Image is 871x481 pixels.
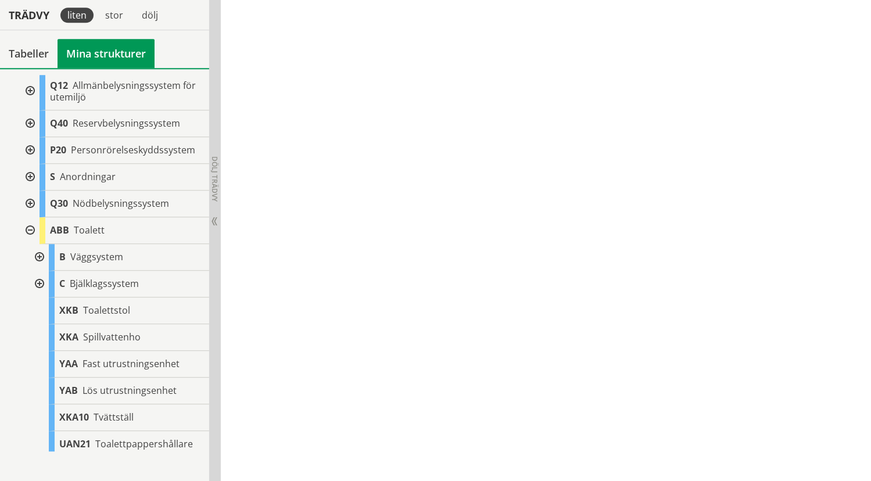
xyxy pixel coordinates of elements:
[59,411,89,423] span: XKA10
[94,411,134,423] span: Tvättställ
[95,437,193,450] span: Toalettpappershållare
[50,79,68,92] span: Q12
[98,8,130,23] div: stor
[50,170,55,183] span: S
[83,384,177,397] span: Lös utrustningsenhet
[59,357,78,370] span: YAA
[83,357,180,370] span: Fast utrustningsenhet
[59,331,78,343] span: XKA
[59,437,91,450] span: UAN21
[73,117,180,130] span: Reservbelysningssystem
[74,224,105,236] span: Toalett
[83,304,130,317] span: Toalettstol
[60,8,94,23] div: liten
[210,156,220,202] span: Dölj trädvy
[135,8,165,23] div: dölj
[58,39,155,68] a: Mina strukturer
[60,170,116,183] span: Anordningar
[59,277,65,290] span: C
[59,250,66,263] span: B
[70,250,123,263] span: Väggsystem
[50,143,66,156] span: P20
[73,197,169,210] span: Nödbelysningssystem
[59,384,78,397] span: YAB
[71,143,195,156] span: Personrörelseskyddssystem
[59,304,78,317] span: XKB
[83,331,141,343] span: Spillvattenho
[50,224,69,236] span: ABB
[2,9,56,21] div: Trädvy
[50,117,68,130] span: Q40
[50,197,68,210] span: Q30
[70,277,139,290] span: Bjälklagssystem
[50,79,196,103] span: Allmänbelysningssystem för utemiljö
